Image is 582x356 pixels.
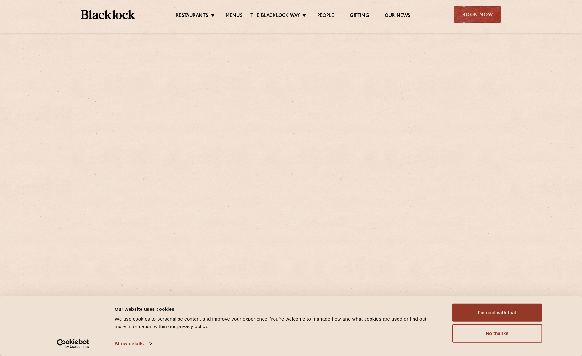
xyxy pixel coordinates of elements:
[317,13,334,20] a: People
[385,13,411,20] a: Our News
[452,304,542,322] button: I'm cool with that
[454,6,501,23] div: Book Now
[350,13,369,20] a: Gifting
[250,13,300,20] a: The Blacklock Way
[115,305,438,313] div: Our website uses cookies
[226,13,243,20] a: Menus
[81,10,135,19] img: BL_Textured_Logo-footer-cropped.svg
[115,315,438,330] div: We use cookies to personalise content and improve your experience. You're welcome to manage how a...
[115,339,151,348] a: Show details
[45,339,100,348] a: Usercentrics Cookiebot - opens in a new window
[176,13,208,20] a: Restaurants
[452,324,542,343] button: No thanks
